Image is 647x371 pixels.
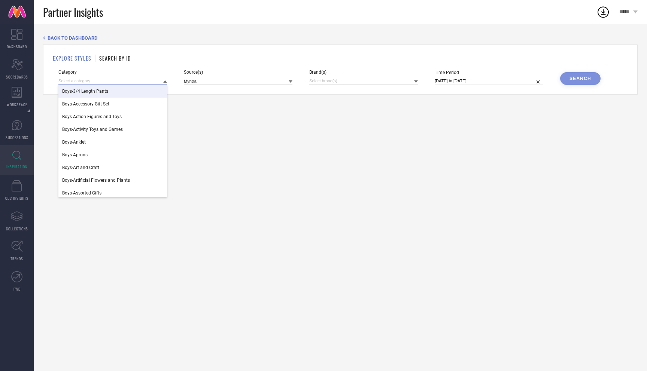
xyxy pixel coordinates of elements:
span: Boys-Artificial Flowers and Plants [62,178,130,183]
div: Boys-Activity Toys and Games [58,123,167,136]
span: Boys-3/4 Length Pants [62,89,108,94]
span: Boys-Action Figures and Toys [62,114,122,119]
span: Partner Insights [43,4,103,20]
span: Boys-Art and Craft [62,165,99,170]
span: WORKSPACE [7,102,27,107]
div: Boys-Anklet [58,136,167,148]
span: FWD [13,286,21,292]
span: INSPIRATION [6,164,27,169]
span: CDC INSIGHTS [5,195,28,201]
span: Boys-Assorted Gifts [62,190,101,196]
div: Open download list [596,5,610,19]
span: Time Period [435,70,543,75]
span: SUGGESTIONS [6,135,28,140]
span: Source(s) [184,70,292,75]
span: Boys-Anklet [62,139,86,145]
span: Boys-Activity Toys and Games [62,127,123,132]
span: SCORECARDS [6,74,28,80]
div: Boys-Action Figures and Toys [58,110,167,123]
div: Boys-Assorted Gifts [58,187,167,199]
h1: EXPLORE STYLES [53,54,91,62]
input: Select a category [58,77,167,85]
span: TRENDS [10,256,23,261]
div: Boys-Accessory Gift Set [58,98,167,110]
div: Boys-Aprons [58,148,167,161]
div: Back TO Dashboard [43,35,638,41]
span: Category [58,70,167,75]
div: Boys-Art and Craft [58,161,167,174]
span: Boys-Aprons [62,152,88,157]
span: Brand(s) [309,70,418,75]
div: Boys-3/4 Length Pants [58,85,167,98]
h1: SEARCH BY ID [99,54,131,62]
span: Boys-Accessory Gift Set [62,101,109,107]
span: COLLECTIONS [6,226,28,232]
div: Boys-Artificial Flowers and Plants [58,174,167,187]
span: BACK TO DASHBOARD [48,35,97,41]
input: Select brand(s) [309,77,418,85]
input: Select time period [435,77,543,85]
span: DASHBOARD [7,44,27,49]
